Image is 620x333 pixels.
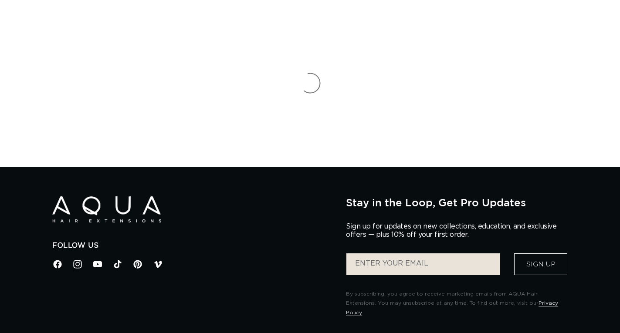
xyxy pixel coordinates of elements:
button: Sign Up [514,253,567,275]
input: ENTER YOUR EMAIL [346,253,500,275]
h2: Stay in the Loop, Get Pro Updates [346,196,568,209]
h2: Follow Us [52,241,333,250]
img: Aqua Hair Extensions [52,196,161,223]
p: By subscribing, you agree to receive marketing emails from AQUA Hair Extensions. You may unsubscr... [346,289,568,318]
a: Privacy Policy [346,300,558,315]
p: Sign up for updates on new collections, education, and exclusive offers — plus 10% off your first... [346,222,564,239]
